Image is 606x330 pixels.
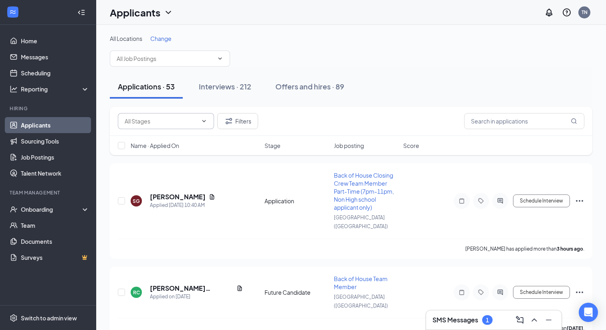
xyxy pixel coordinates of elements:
[21,133,89,149] a: Sourcing Tools
[334,172,394,211] span: Back of House Closing Crew Team Member Part-Time (7pm-11pm, Non High school applicant only)
[457,198,467,204] svg: Note
[21,165,89,181] a: Talent Network
[125,117,198,126] input: All Stages
[579,303,598,322] div: Open Intercom Messenger
[265,197,329,205] div: Application
[110,35,142,42] span: All Locations
[199,81,251,91] div: Interviews · 212
[334,275,388,290] span: Back of House Team Member
[131,142,179,150] span: Name · Applied On
[513,314,526,326] button: ComposeMessage
[21,233,89,249] a: Documents
[21,249,89,265] a: SurveysCrown
[217,113,258,129] button: Filter Filters
[133,289,140,296] div: RC
[10,189,88,196] div: Team Management
[575,287,584,297] svg: Ellipses
[21,33,89,49] a: Home
[557,246,583,252] b: 3 hours ago
[21,205,83,213] div: Onboarding
[10,85,18,93] svg: Analysis
[265,142,281,150] span: Stage
[432,316,478,324] h3: SMS Messages
[21,149,89,165] a: Job Postings
[164,8,173,17] svg: ChevronDown
[334,142,364,150] span: Job posting
[21,65,89,81] a: Scheduling
[21,49,89,65] a: Messages
[21,85,90,93] div: Reporting
[21,117,89,133] a: Applicants
[150,35,172,42] span: Change
[118,81,175,91] div: Applications · 53
[571,118,577,124] svg: MagnifyingGlass
[150,284,233,293] h5: [PERSON_NAME] [PERSON_NAME]
[513,194,570,207] button: Schedule Interview
[10,314,18,322] svg: Settings
[117,54,214,63] input: All Job Postings
[528,314,541,326] button: ChevronUp
[21,217,89,233] a: Team
[486,317,489,324] div: 1
[575,196,584,206] svg: Ellipses
[150,293,243,301] div: Applied on [DATE]
[236,285,243,292] svg: Document
[133,198,140,204] div: SG
[457,289,467,296] svg: Note
[544,8,554,17] svg: Notifications
[9,8,17,16] svg: WorkstreamLogo
[77,8,85,16] svg: Collapse
[150,201,215,209] div: Applied [DATE] 10:40 AM
[476,198,486,204] svg: Tag
[515,315,525,325] svg: ComposeMessage
[542,314,555,326] button: Minimize
[334,215,388,229] span: [GEOGRAPHIC_DATA] ([GEOGRAPHIC_DATA])
[464,113,584,129] input: Search in applications
[224,116,234,126] svg: Filter
[110,6,160,19] h1: Applicants
[21,314,77,322] div: Switch to admin view
[495,289,505,296] svg: ActiveChat
[582,9,588,16] div: TN
[465,245,584,252] p: [PERSON_NAME] has applied more than .
[201,118,207,124] svg: ChevronDown
[209,194,215,200] svg: Document
[403,142,419,150] span: Score
[217,55,223,62] svg: ChevronDown
[150,192,206,201] h5: [PERSON_NAME]
[544,315,553,325] svg: Minimize
[10,205,18,213] svg: UserCheck
[265,288,329,296] div: Future Candidate
[562,8,572,17] svg: QuestionInfo
[495,198,505,204] svg: ActiveChat
[476,289,486,296] svg: Tag
[334,294,388,309] span: [GEOGRAPHIC_DATA] ([GEOGRAPHIC_DATA])
[513,286,570,299] button: Schedule Interview
[10,105,88,112] div: Hiring
[529,315,539,325] svg: ChevronUp
[275,81,344,91] div: Offers and hires · 89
